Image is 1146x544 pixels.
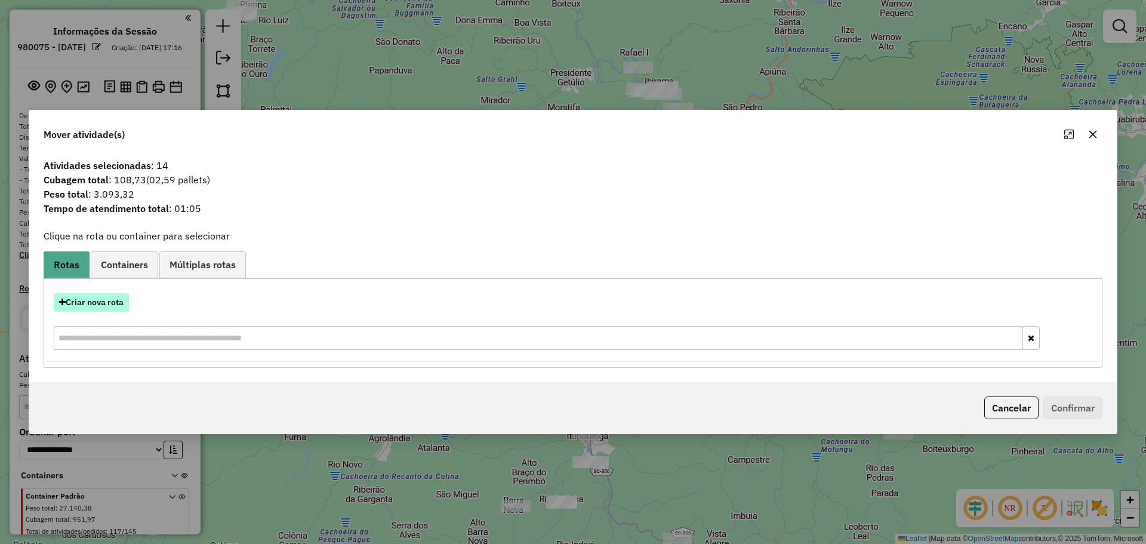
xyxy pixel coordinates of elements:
button: Maximize [1059,125,1079,144]
strong: Cubagem total [44,174,109,186]
strong: Peso total [44,188,88,200]
span: : 3.093,32 [36,187,1110,201]
span: Mover atividade(s) [44,127,125,142]
strong: Tempo de atendimento total [44,202,169,214]
button: Cancelar [984,397,1039,419]
span: : 01:05 [36,201,1110,216]
span: Containers [101,260,148,269]
strong: Atividades selecionadas [44,159,151,171]
span: Múltiplas rotas [170,260,236,269]
span: : 108,73 [36,173,1110,187]
label: Clique na rota ou container para selecionar [44,229,230,243]
span: Rotas [54,260,79,269]
span: : 14 [36,158,1110,173]
span: (02,59 pallets) [146,174,210,186]
button: Criar nova rota [54,293,129,312]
